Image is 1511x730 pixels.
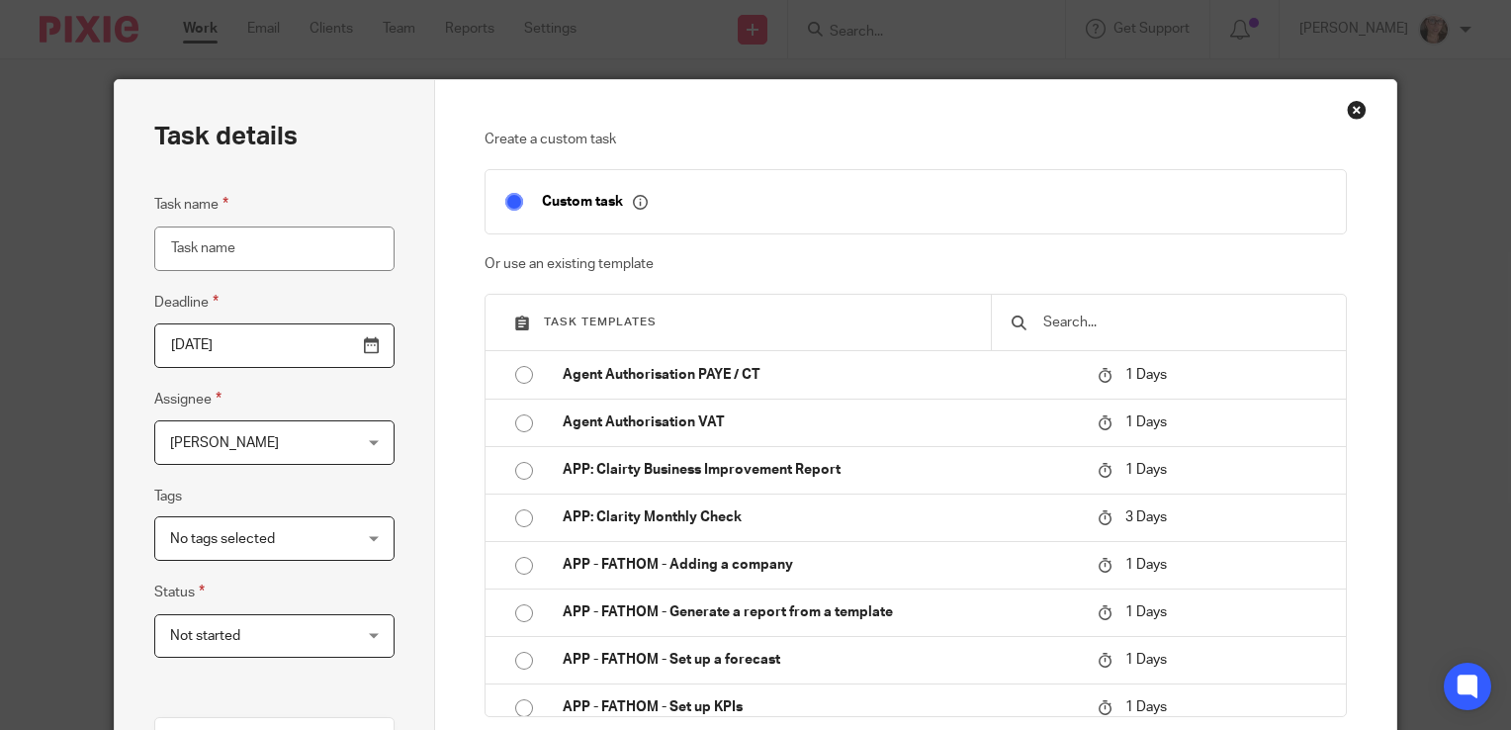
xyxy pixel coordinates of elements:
[1125,368,1167,382] span: 1 Days
[154,227,395,271] input: Task name
[154,120,298,153] h2: Task details
[542,193,648,211] p: Custom task
[1125,605,1167,619] span: 1 Days
[563,650,1078,670] p: APP - FATHOM - Set up a forecast
[170,436,279,450] span: [PERSON_NAME]
[154,388,222,411] label: Assignee
[1125,415,1167,429] span: 1 Days
[170,629,240,643] span: Not started
[154,323,395,368] input: Pick a date
[154,581,205,603] label: Status
[1041,312,1326,333] input: Search...
[1347,100,1367,120] div: Close this dialog window
[170,532,275,546] span: No tags selected
[1125,558,1167,572] span: 1 Days
[1125,463,1167,477] span: 1 Days
[544,317,657,327] span: Task templates
[1125,653,1167,667] span: 1 Days
[563,460,1078,480] p: APP: Clairty Business Improvement Report
[563,697,1078,717] p: APP - FATHOM - Set up KPIs
[1125,510,1167,524] span: 3 Days
[563,412,1078,432] p: Agent Authorisation VAT
[154,193,228,216] label: Task name
[154,291,219,314] label: Deadline
[154,487,182,506] label: Tags
[563,365,1078,385] p: Agent Authorisation PAYE / CT
[563,555,1078,575] p: APP - FATHOM - Adding a company
[485,130,1348,149] p: Create a custom task
[1125,700,1167,714] span: 1 Days
[485,254,1348,274] p: Or use an existing template
[563,507,1078,527] p: APP: Clarity Monthly Check
[563,602,1078,622] p: APP - FATHOM - Generate a report from a template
